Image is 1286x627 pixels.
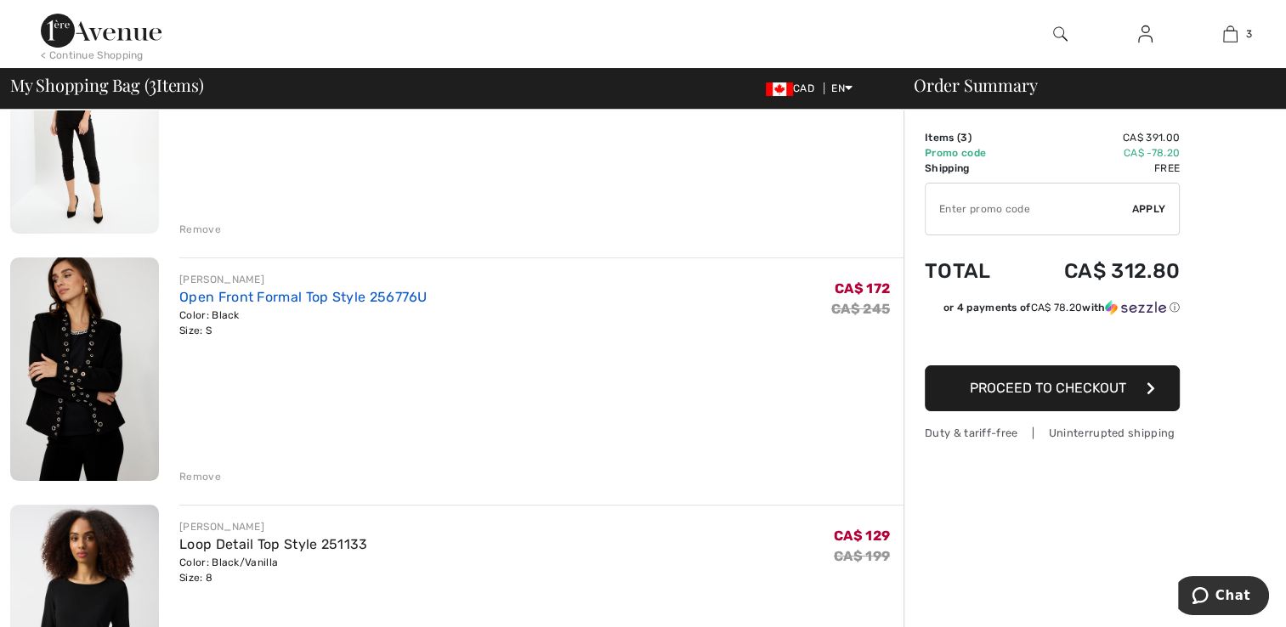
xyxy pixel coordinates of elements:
span: 3 [1246,26,1252,42]
a: Sign In [1125,24,1166,45]
td: Items ( ) [925,130,1017,145]
span: Apply [1132,201,1166,217]
a: Open Front Formal Top Style 256776U [179,289,428,305]
input: Promo code [926,184,1132,234]
div: or 4 payments ofCA$ 78.20withSezzle Click to learn more about Sezzle [925,300,1180,321]
a: 3 [1188,24,1272,44]
span: 3 [960,132,967,144]
div: Duty & tariff-free | Uninterrupted shipping [925,425,1180,441]
div: [PERSON_NAME] [179,519,367,534]
span: CA$ 129 [834,528,890,544]
td: CA$ 391.00 [1017,130,1180,145]
s: CA$ 199 [834,548,890,564]
div: < Continue Shopping [41,48,144,63]
span: CAD [766,82,821,94]
iframe: PayPal-paypal [925,321,1180,359]
img: 1ère Avenue [41,14,161,48]
td: CA$ 312.80 [1017,242,1180,300]
img: Canadian Dollar [766,82,793,96]
img: My Info [1138,24,1153,44]
td: Promo code [925,145,1017,161]
span: CA$ 172 [835,280,890,297]
iframe: Opens a widget where you can chat to one of our agents [1178,576,1269,619]
td: CA$ -78.20 [1017,145,1180,161]
div: Color: Black Size: S [179,308,428,338]
img: My Bag [1223,24,1238,44]
span: 3 [149,72,156,94]
span: My Shopping Bag ( Items) [10,76,204,93]
td: Shipping [925,161,1017,176]
span: Proceed to Checkout [970,380,1126,396]
div: [PERSON_NAME] [179,272,428,287]
div: Color: Black/Vanilla Size: 8 [179,555,367,585]
div: or 4 payments of with [943,300,1180,315]
td: Total [925,242,1017,300]
img: Sezzle [1105,300,1166,315]
button: Proceed to Checkout [925,365,1180,411]
span: CA$ 78.20 [1030,302,1082,313]
img: Open Front Formal Top Style 256776U [10,257,159,481]
img: search the website [1053,24,1068,44]
td: Free [1017,161,1180,176]
div: Order Summary [893,76,1276,93]
span: EN [831,82,853,94]
s: CA$ 245 [831,301,890,317]
img: Pleated Slim Fit Pants Style 241070 [10,10,159,234]
div: Remove [179,469,221,484]
a: Loop Detail Top Style 251133 [179,536,367,552]
div: Remove [179,222,221,237]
